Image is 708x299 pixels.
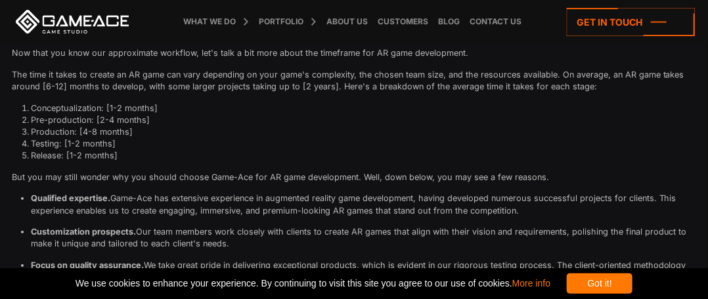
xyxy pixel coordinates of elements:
[31,126,696,138] li: Production: [4-8 months]
[31,114,696,126] li: Pre-production: [2-4 months]
[567,273,632,294] div: Got it!
[31,260,144,270] strong: Focus on quality assurance.
[31,260,696,283] p: We take great pride in delivering exceptional products, which is evident in our rigorous testing ...
[31,193,696,216] p: Game-Ace has extensive experience in augmented reality game development, having developed numerou...
[512,278,550,288] a: More info
[76,273,550,294] span: We use cookies to enhance your experience. By continuing to visit this site you agree to our use ...
[31,227,136,237] strong: Customization prospects.
[12,47,696,59] p: Now that you know our approximate workflow, let's talk a bit more about the timeframe for AR game...
[31,226,696,250] p: Our team members work closely with clients to create AR games that align with their vision and re...
[31,103,696,114] li: Conceptualization: [1-2 months]
[31,150,696,162] li: Release: [1-2 months]
[567,8,695,36] a: Get in touch
[12,172,696,183] p: But you may still wonder why you should choose Game-Ace for AR game development. Well, down below...
[31,138,696,150] li: Testing: [1-2 months]
[12,69,696,93] p: The time it takes to create an AR game can vary depending on your game's complexity, the chosen t...
[31,193,110,203] strong: Qualified expertise.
